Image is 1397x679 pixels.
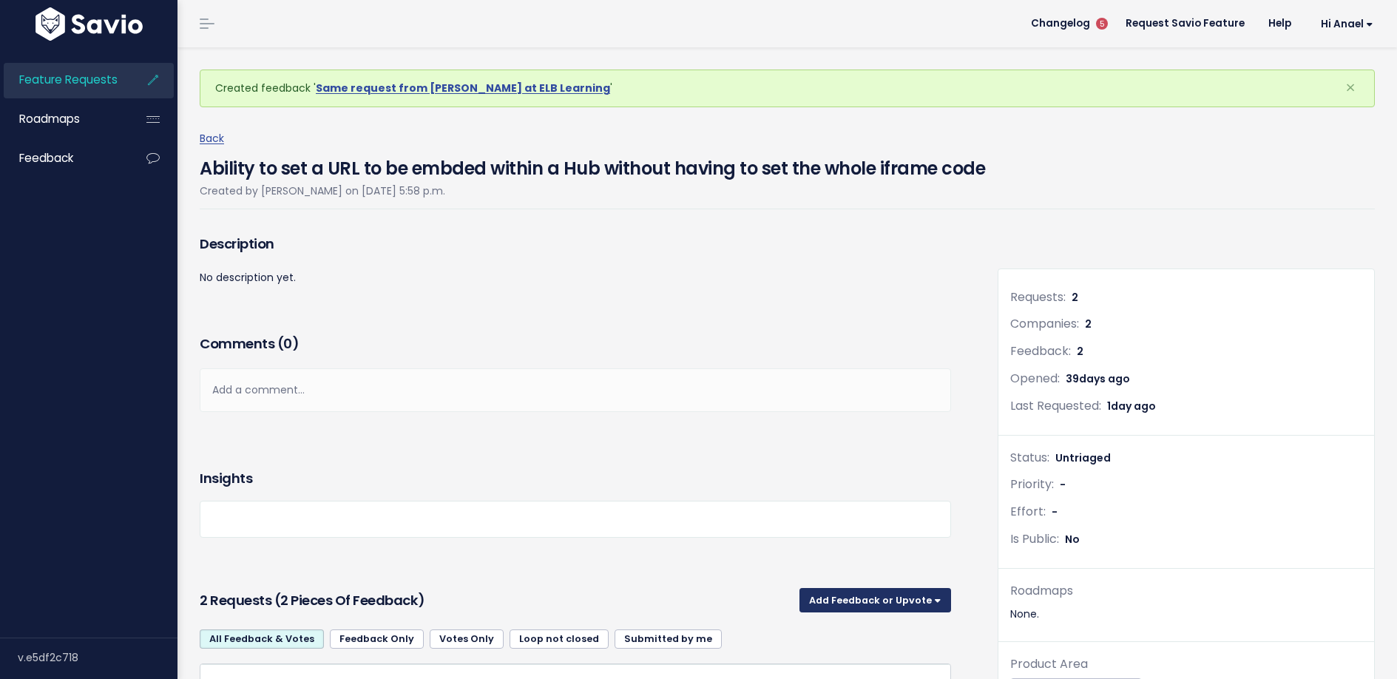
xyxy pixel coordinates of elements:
[1010,315,1079,332] span: Companies:
[1010,449,1049,466] span: Status:
[1066,371,1130,386] span: 39
[1060,477,1066,492] span: -
[1055,450,1111,465] span: Untriaged
[1010,654,1362,675] div: Product Area
[19,150,73,166] span: Feedback
[1345,75,1356,100] span: ×
[1072,290,1078,305] span: 2
[1010,530,1059,547] span: Is Public:
[1010,397,1101,414] span: Last Requested:
[4,63,123,97] a: Feature Requests
[200,590,794,611] h3: 2 Requests (2 pieces of Feedback)
[19,111,80,126] span: Roadmaps
[283,334,292,353] span: 0
[200,131,224,146] a: Back
[200,368,951,412] div: Add a comment...
[1010,605,1362,624] div: None.
[1330,70,1370,106] button: Close
[1010,476,1054,493] span: Priority:
[1010,370,1060,387] span: Opened:
[200,183,445,198] span: Created by [PERSON_NAME] on [DATE] 5:58 p.m.
[1321,18,1373,30] span: Hi Anael
[200,70,1375,107] div: Created feedback ' '
[200,268,951,287] p: No description yet.
[4,141,123,175] a: Feedback
[316,81,610,95] a: Same request from [PERSON_NAME] at ELB Learning
[1010,503,1046,520] span: Effort:
[1256,13,1303,35] a: Help
[1065,532,1080,547] span: No
[200,148,985,182] h4: Ability to set a URL to be embded within a Hub without having to set the whole iframe code
[615,629,722,649] a: Submitted by me
[18,638,177,677] div: v.e5df2c718
[1085,317,1092,331] span: 2
[4,102,123,136] a: Roadmaps
[1077,344,1083,359] span: 2
[1079,371,1130,386] span: days ago
[1107,399,1156,413] span: 1
[200,334,951,354] h3: Comments ( )
[1010,581,1362,602] div: Roadmaps
[1052,504,1058,519] span: -
[200,234,951,254] h3: Description
[1096,18,1108,30] span: 5
[1303,13,1385,36] a: Hi Anael
[510,629,609,649] a: Loop not closed
[200,468,252,489] h3: Insights
[32,7,146,41] img: logo-white.9d6f32f41409.svg
[799,588,951,612] button: Add Feedback or Upvote
[430,629,504,649] a: Votes Only
[1111,399,1156,413] span: day ago
[200,629,324,649] a: All Feedback & Votes
[1010,342,1071,359] span: Feedback:
[1010,288,1066,305] span: Requests:
[1114,13,1256,35] a: Request Savio Feature
[19,72,118,87] span: Feature Requests
[330,629,424,649] a: Feedback Only
[1031,18,1090,29] span: Changelog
